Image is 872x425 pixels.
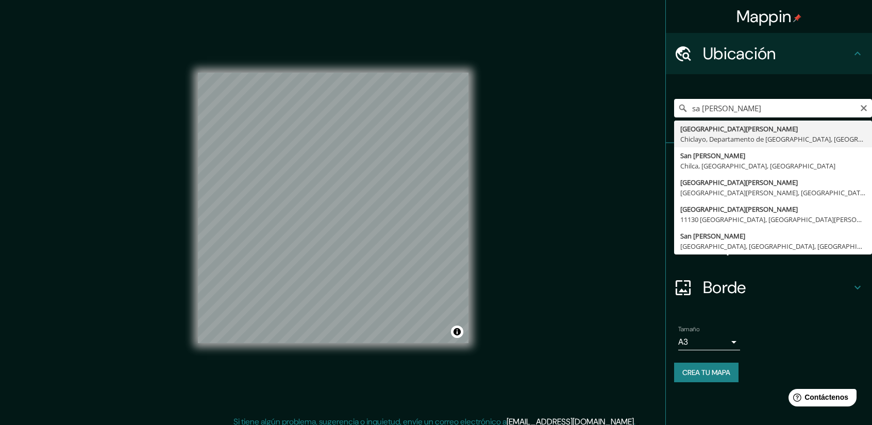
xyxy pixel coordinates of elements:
[680,231,745,241] font: San [PERSON_NAME]
[703,43,776,64] font: Ubicación
[451,326,463,338] button: Activar o desactivar atribución
[680,205,798,214] font: [GEOGRAPHIC_DATA][PERSON_NAME]
[666,33,872,74] div: Ubicación
[674,99,872,117] input: Elige tu ciudad o zona
[860,103,868,112] button: Claro
[666,143,872,184] div: Patas
[680,161,835,171] font: Chilca, [GEOGRAPHIC_DATA], [GEOGRAPHIC_DATA]
[793,14,801,22] img: pin-icon.png
[666,226,872,267] div: Disposición
[674,363,739,382] button: Crea tu mapa
[666,267,872,308] div: Borde
[682,368,730,377] font: Crea tu mapa
[703,277,746,298] font: Borde
[680,124,798,133] font: [GEOGRAPHIC_DATA][PERSON_NAME]
[678,325,699,333] font: Tamaño
[680,151,745,160] font: San [PERSON_NAME]
[198,73,468,343] canvas: Mapa
[780,385,861,414] iframe: Lanzador de widgets de ayuda
[678,336,688,347] font: A3
[680,178,798,187] font: [GEOGRAPHIC_DATA][PERSON_NAME]
[678,334,740,350] div: A3
[666,184,872,226] div: Estilo
[736,6,792,27] font: Mappin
